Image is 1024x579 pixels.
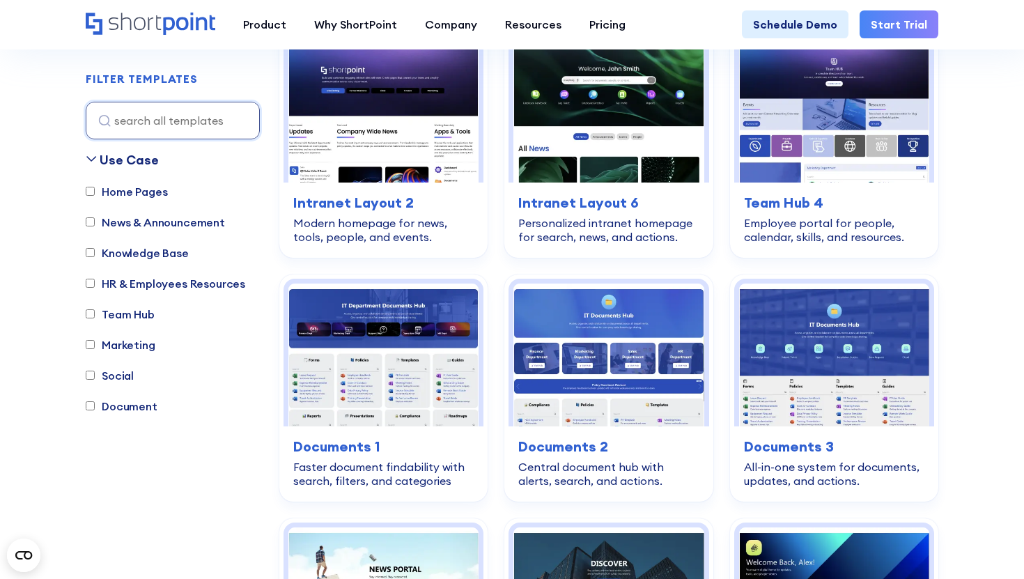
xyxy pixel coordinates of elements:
[243,16,286,33] div: Product
[229,10,300,38] a: Product
[513,284,704,426] img: Documents 2 – Document Management Template: Central document hub with alerts, search, and actions.
[86,249,95,258] input: Knowledge Base
[86,13,215,36] a: Home
[86,341,95,350] input: Marketing
[293,436,474,457] h3: Documents 1
[518,192,699,213] h3: Intranet Layout 6
[86,102,260,139] input: search all templates
[425,16,477,33] div: Company
[575,10,639,38] a: Pricing
[300,10,411,38] a: Why ShortPoint
[518,436,699,457] h3: Documents 2
[86,214,225,231] label: News & Announcement
[86,310,95,319] input: Team Hub
[86,187,95,196] input: Home Pages
[279,275,488,502] a: Documents 1 – SharePoint Document Library Template: Faster document findability with search, filt...
[288,40,479,183] img: Intranet Layout 2 – SharePoint Homepage Design: Modern homepage for news, tools, people, and events.
[744,436,924,457] h3: Documents 3
[954,512,1024,579] iframe: Chat Widget
[739,284,929,426] img: Documents 3 – Document Management System Template: All-in-one system for documents, updates, and ...
[86,275,245,292] label: HR & Employees Resources
[739,40,929,183] img: Team Hub 4 – SharePoint Employee Portal Template: Employee portal for people, calendar, skills, a...
[730,275,938,502] a: Documents 3 – Document Management System Template: All-in-one system for documents, updates, and ...
[86,306,155,323] label: Team Hub
[505,16,561,33] div: Resources
[504,31,713,258] a: Intranet Layout 6 – SharePoint Homepage Design: Personalized intranet homepage for search, news, ...
[744,192,924,213] h3: Team Hub 4
[293,192,474,213] h3: Intranet Layout 2
[491,10,575,38] a: Resources
[518,460,699,488] div: Central document hub with alerts, search, and actions.
[86,367,134,384] label: Social
[86,218,95,227] input: News & Announcement
[504,275,713,502] a: Documents 2 – Document Management Template: Central document hub with alerts, search, and actions...
[513,40,704,183] img: Intranet Layout 6 – SharePoint Homepage Design: Personalized intranet homepage for search, news, ...
[314,16,397,33] div: Why ShortPoint
[86,74,198,85] div: FILTER TEMPLATES
[7,539,40,572] button: Open CMP widget
[86,337,155,353] label: Marketing
[744,460,924,488] div: All-in-one system for documents, updates, and actions.
[742,10,848,38] a: Schedule Demo
[86,402,95,411] input: Document
[744,216,924,244] div: Employee portal for people, calendar, skills, and resources.
[293,216,474,244] div: Modern homepage for news, tools, people, and events.
[860,10,938,38] a: Start Trial
[86,279,95,288] input: HR & Employees Resources
[86,183,167,200] label: Home Pages
[730,31,938,258] a: Team Hub 4 – SharePoint Employee Portal Template: Employee portal for people, calendar, skills, a...
[293,460,474,488] div: Faster document findability with search, filters, and categories
[86,398,157,415] label: Document
[589,16,626,33] div: Pricing
[86,371,95,380] input: Social
[518,216,699,244] div: Personalized intranet homepage for search, news, and actions.
[100,150,159,169] div: Use Case
[86,245,189,261] label: Knowledge Base
[411,10,491,38] a: Company
[288,284,479,426] img: Documents 1 – SharePoint Document Library Template: Faster document findability with search, filt...
[279,31,488,258] a: Intranet Layout 2 – SharePoint Homepage Design: Modern homepage for news, tools, people, and even...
